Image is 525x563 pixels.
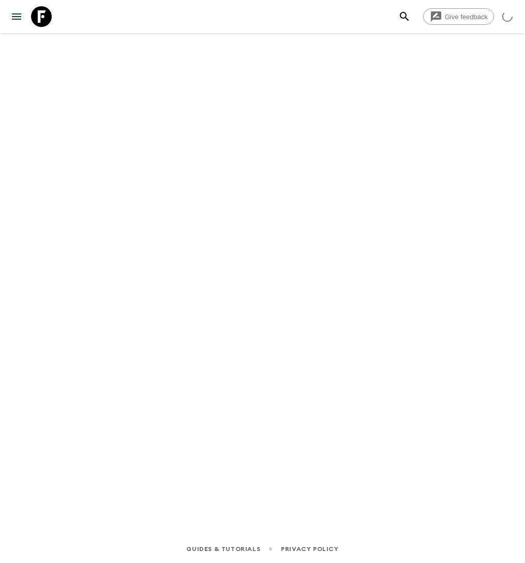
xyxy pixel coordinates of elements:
[186,543,260,555] a: Guides & Tutorials
[6,6,27,27] button: menu
[281,543,338,555] a: Privacy Policy
[439,13,493,21] span: Give feedback
[423,8,494,25] a: Give feedback
[394,6,415,27] button: search adventures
